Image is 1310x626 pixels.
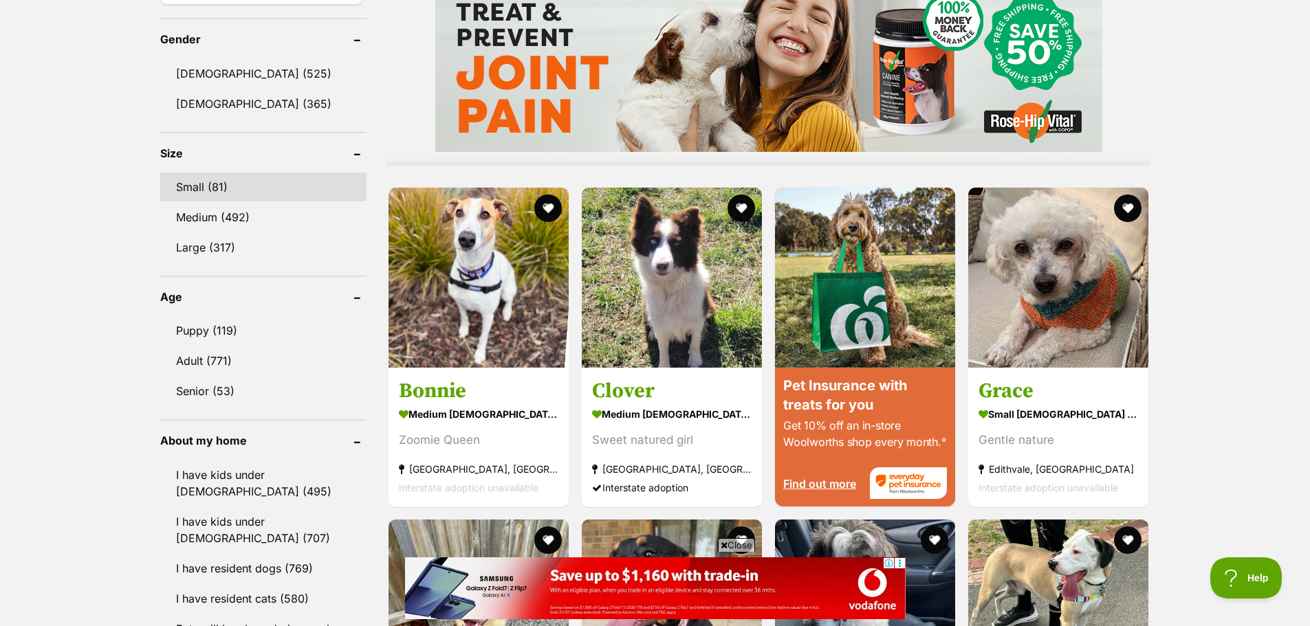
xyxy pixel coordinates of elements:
button: favourite [534,194,562,222]
strong: medium [DEMOGRAPHIC_DATA] Dog [399,403,558,423]
a: Clover medium [DEMOGRAPHIC_DATA] Dog Sweet natured girl [GEOGRAPHIC_DATA], [GEOGRAPHIC_DATA] Inte... [582,367,762,506]
iframe: Help Scout Beacon - Open [1210,557,1282,599]
a: Grace small [DEMOGRAPHIC_DATA] Dog Gentle nature Edithvale, [GEOGRAPHIC_DATA] Interstate adoption... [968,367,1148,506]
div: Interstate adoption [592,478,752,496]
a: I have resident dogs (769) [160,554,367,583]
a: Puppy (119) [160,316,367,345]
button: favourite [728,194,755,222]
div: Gentle nature [979,430,1138,449]
a: Small (81) [160,172,367,201]
a: Large (317) [160,233,367,262]
iframe: Advertisement [405,557,906,619]
a: I have kids under [DEMOGRAPHIC_DATA] (495) [160,460,367,506]
button: favourite [1115,194,1142,222]
a: Senior (53) [160,377,367,405]
span: Interstate adoption unavailable [399,481,538,493]
img: Grace - Bichon Frise Dog [968,188,1148,368]
a: I have resident cats (580) [160,584,367,613]
a: [DEMOGRAPHIC_DATA] (365) [160,89,367,118]
div: Zoomie Queen [399,430,558,449]
button: favourite [534,526,562,554]
a: Bonnie medium [DEMOGRAPHIC_DATA] Dog Zoomie Queen [GEOGRAPHIC_DATA], [GEOGRAPHIC_DATA] Interstate... [389,367,569,506]
h3: Bonnie [399,377,558,403]
a: I have kids under [DEMOGRAPHIC_DATA] (707) [160,507,367,552]
a: [DEMOGRAPHIC_DATA] (525) [160,59,367,88]
strong: small [DEMOGRAPHIC_DATA] Dog [979,403,1138,423]
a: Adult (771) [160,346,367,375]
span: Interstate adoption unavailable [979,481,1118,493]
img: Bonnie - Whippet Dog [389,188,569,368]
span: Close [718,538,755,552]
strong: Edithvale, [GEOGRAPHIC_DATA] [979,459,1138,478]
header: About my home [160,434,367,447]
header: Gender [160,33,367,45]
a: Medium (492) [160,203,367,232]
h3: Grace [979,377,1138,403]
button: favourite [921,526,948,554]
header: Age [160,291,367,303]
strong: medium [DEMOGRAPHIC_DATA] Dog [592,403,752,423]
strong: [GEOGRAPHIC_DATA], [GEOGRAPHIC_DATA] [399,459,558,478]
button: favourite [1115,526,1142,554]
strong: [GEOGRAPHIC_DATA], [GEOGRAPHIC_DATA] [592,459,752,478]
h3: Clover [592,377,752,403]
img: Clover - Border Collie Dog [582,188,762,368]
div: Sweet natured girl [592,430,752,449]
header: Size [160,147,367,159]
button: favourite [728,526,755,554]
